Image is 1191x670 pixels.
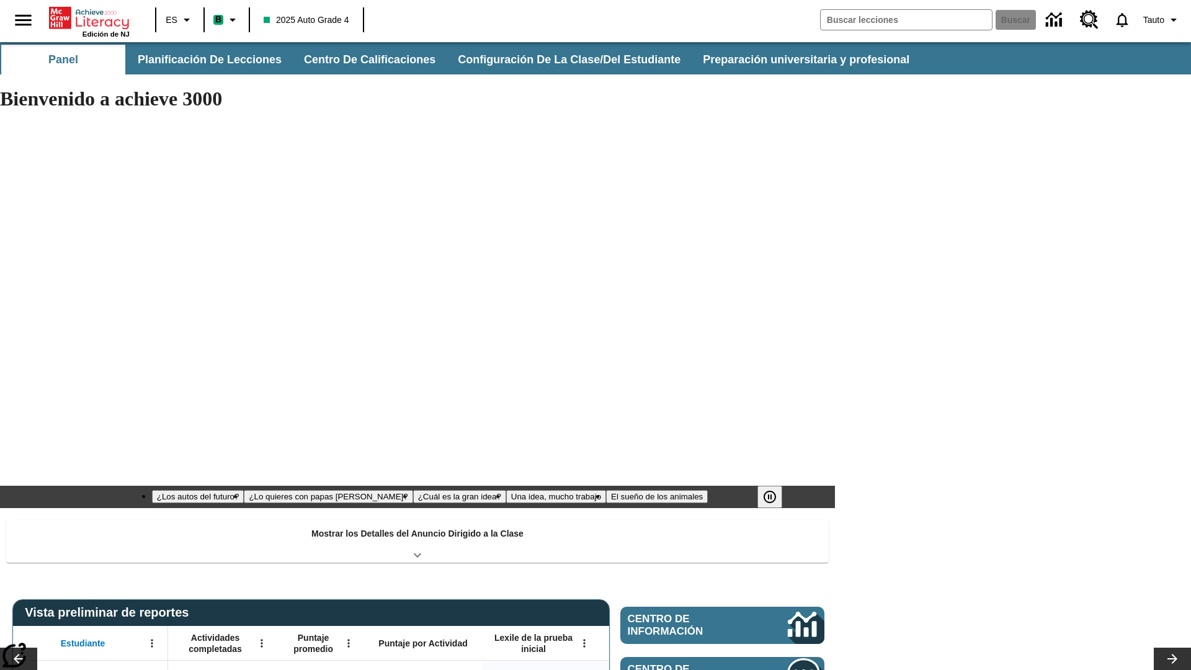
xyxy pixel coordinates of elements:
[49,4,130,38] div: Portada
[264,14,349,27] span: 2025 Auto Grade 4
[575,634,594,653] button: Abrir menú
[61,638,105,649] span: Estudiante
[448,45,690,74] button: Configuración de la clase/del estudiante
[1073,3,1106,37] a: Centro de recursos, Se abrirá en una pestaña nueva.
[208,9,245,31] button: Boost El color de la clase es verde menta. Cambiar el color de la clase.
[83,30,130,38] span: Edición de NJ
[757,486,782,508] button: Pausar
[506,490,606,503] button: Diapositiva 4 Una idea, mucho trabajo
[413,490,506,503] button: Diapositiva 3 ¿Cuál es la gran idea?
[152,490,244,503] button: Diapositiva 1 ¿Los autos del futuro?
[628,613,745,638] span: Centro de información
[174,632,256,654] span: Actividades completadas
[6,520,829,563] div: Mostrar los Detalles del Anuncio Dirigido a la Clase
[1,45,125,74] button: Panel
[606,490,708,503] button: Diapositiva 5 El sueño de los animales
[215,12,221,27] span: B
[821,10,992,30] input: Buscar campo
[693,45,919,74] button: Preparación universitaria y profesional
[143,634,161,653] button: Abrir menú
[252,634,271,653] button: Abrir menú
[5,2,42,38] button: Abrir el menú lateral
[757,486,795,508] div: Pausar
[311,527,524,540] p: Mostrar los Detalles del Anuncio Dirigido a la Clase
[1038,3,1073,37] a: Centro de información
[294,45,445,74] button: Centro de calificaciones
[488,632,579,654] span: Lexile de la prueba inicial
[244,490,413,503] button: Diapositiva 2 ¿Lo quieres con papas fritas?
[339,634,358,653] button: Abrir menú
[166,14,177,27] span: ES
[1106,4,1138,36] a: Notificaciones
[128,45,292,74] button: Planificación de lecciones
[1143,14,1164,27] span: Tauto
[1138,9,1186,31] button: Perfil/Configuración
[160,9,200,31] button: Lenguaje: ES, Selecciona un idioma
[25,605,195,620] span: Vista preliminar de reportes
[283,632,343,654] span: Puntaje promedio
[620,607,824,644] a: Centro de información
[1154,648,1191,670] button: Carrusel de lecciones, seguir
[378,638,467,649] span: Puntaje por Actividad
[49,6,130,30] a: Portada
